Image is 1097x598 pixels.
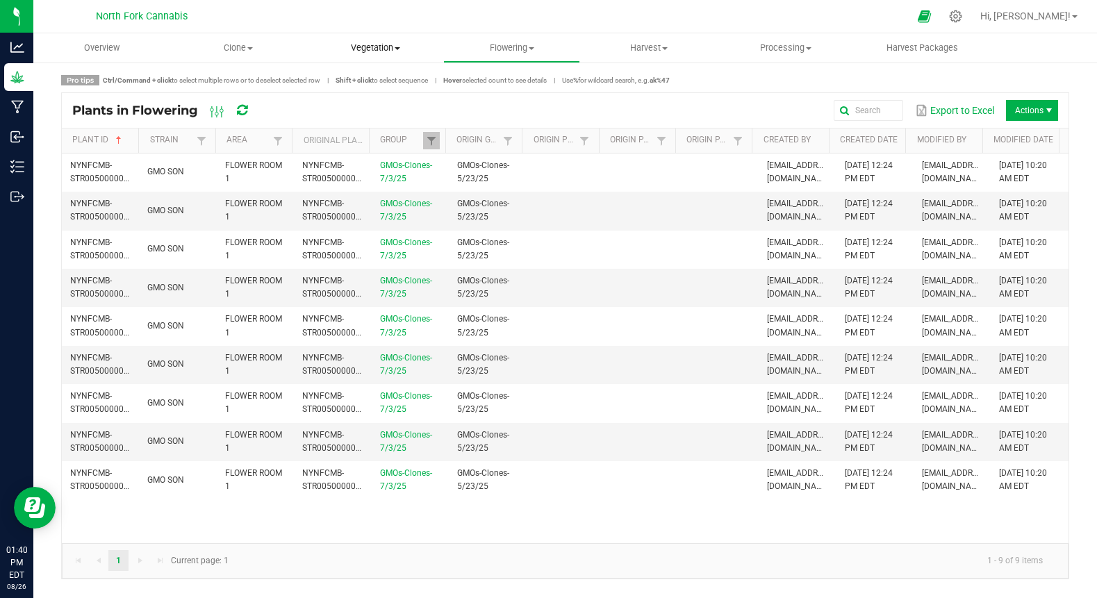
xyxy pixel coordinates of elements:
span: NYNFCMB-STR00500000095 [302,468,370,491]
span: NYNFCMB-STR00500000093 [302,391,370,414]
a: GMOs-Clones-7/3/25 [380,314,432,337]
span: NYNFCMB-STR00500000092 [70,353,138,376]
span: [EMAIL_ADDRESS][DOMAIN_NAME] [767,430,834,453]
span: GMOs-Clones-5/23/25 [457,353,509,376]
span: GMOs-Clones-5/23/25 [457,199,509,222]
span: NYNFCMB-STR00500000091 [302,314,370,337]
span: [DATE] 12:24 PM EDT [845,353,893,376]
button: Export to Excel [912,99,998,122]
span: [DATE] 12:24 PM EDT [845,314,893,337]
div: Manage settings [947,10,964,23]
span: Overview [65,42,138,54]
a: Filter [423,132,440,149]
p: 08/26 [6,581,27,592]
span: NYNFCMB-STR00500000088 [302,199,370,222]
a: Modified DateSortable [993,135,1054,146]
span: GMOs-Clones-5/23/25 [457,468,509,491]
span: FLOWER ROOM 1 [225,160,282,183]
span: selected count to see details [443,76,547,84]
span: [DATE] 10:20 AM EDT [999,238,1047,260]
span: FLOWER ROOM 1 [225,468,282,491]
span: Vegetation [308,42,443,54]
span: | [428,75,443,85]
a: StrainSortable [150,135,193,146]
span: NYNFCMB-STR00500000090 [70,276,138,299]
span: to select multiple rows or to deselect selected row [103,76,320,84]
span: NYNFCMB-STR00500000091 [70,314,138,337]
a: GMOs-Clones-7/3/25 [380,276,432,299]
a: Harvest [580,33,717,63]
span: Clone [171,42,306,54]
a: Origin Package IDSortable [610,135,653,146]
span: [EMAIL_ADDRESS][DOMAIN_NAME] [767,199,834,222]
a: AreaSortable [226,135,270,146]
span: GMOs-Clones-5/23/25 [457,391,509,414]
span: NYNFCMB-STR00500000094 [70,430,138,453]
span: GMO SON [147,359,184,369]
span: Processing [718,42,853,54]
span: GMO SON [147,398,184,408]
inline-svg: Grow [10,70,24,84]
span: [EMAIL_ADDRESS][DOMAIN_NAME] [922,430,989,453]
span: [EMAIL_ADDRESS][DOMAIN_NAME] [922,238,989,260]
a: Vegetation [307,33,444,63]
span: [DATE] 12:24 PM EDT [845,391,893,414]
span: FLOWER ROOM 1 [225,430,282,453]
span: [EMAIL_ADDRESS][DOMAIN_NAME] [767,391,834,414]
kendo-pager: Current page: 1 [62,543,1069,579]
span: [DATE] 12:24 PM EDT [845,199,893,222]
span: NYNFCMB-STR00500000087 [302,160,370,183]
span: [DATE] 12:24 PM EDT [845,468,893,491]
span: GMO SON [147,475,184,485]
a: GMOs-Clones-7/3/25 [380,468,432,491]
div: Plants in Flowering [72,99,272,122]
span: GMOs-Clones-5/23/25 [457,430,509,453]
a: Flowering [443,33,580,63]
span: [EMAIL_ADDRESS][DOMAIN_NAME] [922,276,989,299]
a: Harvest Packages [854,33,991,63]
span: [DATE] 10:20 AM EDT [999,353,1047,376]
li: Actions [1006,100,1058,121]
span: NYNFCMB-STR00500000095 [70,468,138,491]
span: to select sequence [336,76,428,84]
a: Created DateSortable [840,135,900,146]
a: Filter [270,132,286,149]
span: NYNFCMB-STR00500000089 [70,238,138,260]
span: Harvest [581,42,716,54]
span: FLOWER ROOM 1 [225,353,282,376]
span: FLOWER ROOM 1 [225,391,282,414]
span: NYNFCMB-STR00500000089 [302,238,370,260]
a: GMOs-Clones-7/3/25 [380,353,432,376]
strong: Hover [443,76,462,84]
span: GMO SON [147,206,184,215]
span: [DATE] 10:20 AM EDT [999,199,1047,222]
span: [DATE] 10:20 AM EDT [999,276,1047,299]
a: Clone [170,33,307,63]
a: Filter [576,132,593,149]
span: [EMAIL_ADDRESS][DOMAIN_NAME] [767,353,834,376]
span: [DATE] 12:24 PM EDT [845,276,893,299]
a: Processing [717,33,854,63]
span: Hi, [PERSON_NAME]! [980,10,1071,22]
a: GMOs-Clones-7/3/25 [380,238,432,260]
span: | [320,75,336,85]
span: [EMAIL_ADDRESS][DOMAIN_NAME] [922,314,989,337]
span: NYNFCMB-STR00500000088 [70,199,138,222]
span: [EMAIL_ADDRESS][DOMAIN_NAME] [922,199,989,222]
span: [EMAIL_ADDRESS][DOMAIN_NAME] [922,160,989,183]
span: [DATE] 10:20 AM EDT [999,468,1047,491]
span: NYNFCMB-STR00500000092 [302,353,370,376]
span: NYNFCMB-STR00500000090 [302,276,370,299]
span: [EMAIL_ADDRESS][DOMAIN_NAME] [767,276,834,299]
span: GMO SON [147,244,184,254]
inline-svg: Inventory [10,160,24,174]
span: [EMAIL_ADDRESS][DOMAIN_NAME] [767,314,834,337]
span: Pro tips [61,75,99,85]
span: | [547,75,562,85]
a: Origin Package Lot NumberSortable [686,135,729,146]
span: GMO SON [147,321,184,331]
span: [DATE] 10:20 AM EDT [999,160,1047,183]
strong: ak%47 [650,76,670,84]
a: Overview [33,33,170,63]
inline-svg: Inbound [10,130,24,144]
